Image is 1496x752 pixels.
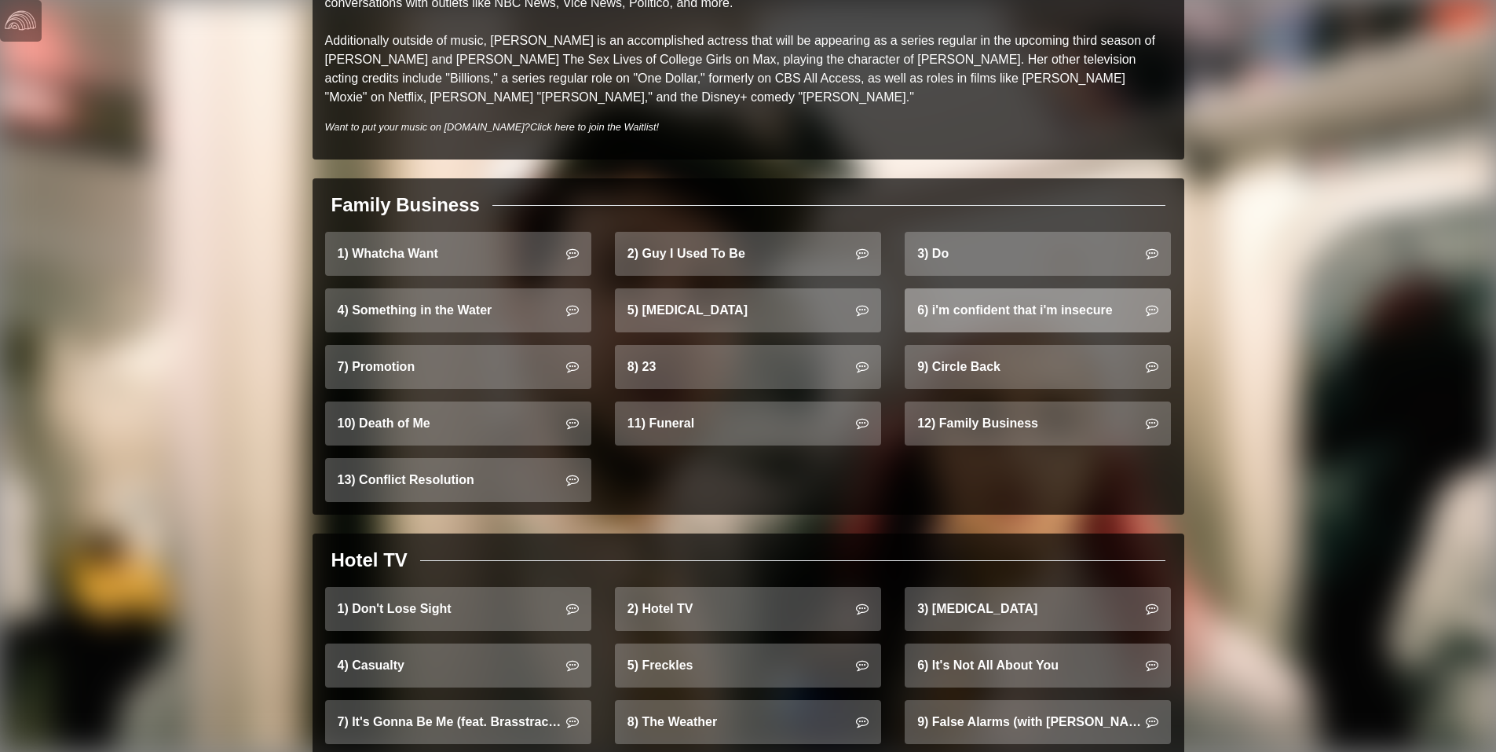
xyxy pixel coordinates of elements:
[325,458,591,502] a: 13) Conflict Resolution
[905,644,1171,688] a: 6) It's Not All About You
[615,700,881,744] a: 8) The Weather
[325,288,591,332] a: 4) Something in the Water
[325,121,660,133] i: Want to put your music on [DOMAIN_NAME]?
[325,644,591,688] a: 4) Casualty
[325,232,591,276] a: 1) Whatcha Want
[905,232,1171,276] a: 3) Do
[615,587,881,631] a: 2) Hotel TV
[905,288,1171,332] a: 6) i'm confident that i'm insecure
[905,700,1171,744] a: 9) False Alarms (with [PERSON_NAME])
[5,5,36,36] img: logo-white-4c48a5e4bebecaebe01ca5a9d34031cfd3d4ef9ae749242e8c4bf12ef99f53e8.png
[615,402,881,446] a: 11) Funeral
[325,587,591,631] a: 1) Don't Lose Sight
[325,700,591,744] a: 7) It's Gonna Be Me (feat. Brasstracks)
[905,402,1171,446] a: 12) Family Business
[325,402,591,446] a: 10) Death of Me
[325,345,591,389] a: 7) Promotion
[615,345,881,389] a: 8) 23
[331,546,408,574] div: Hotel TV
[331,191,480,219] div: Family Business
[530,121,659,133] a: Click here to join the Waitlist!
[615,644,881,688] a: 5) Freckles
[615,288,881,332] a: 5) [MEDICAL_DATA]
[615,232,881,276] a: 2) Guy I Used To Be
[905,587,1171,631] a: 3) [MEDICAL_DATA]
[905,345,1171,389] a: 9) Circle Back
